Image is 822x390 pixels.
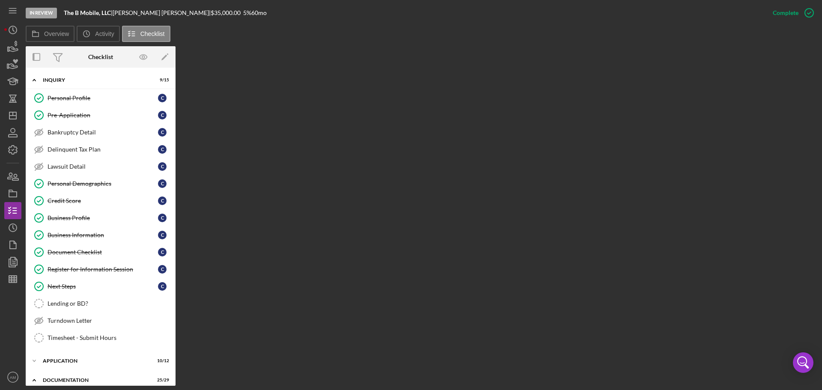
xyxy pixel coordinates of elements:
[154,358,169,363] div: 10 / 12
[43,358,148,363] div: Application
[64,9,113,16] div: |
[88,54,113,60] div: Checklist
[158,111,167,119] div: C
[48,283,158,290] div: Next Steps
[140,30,165,37] label: Checklist
[30,175,171,192] a: Personal DemographicsC
[158,145,167,154] div: C
[158,196,167,205] div: C
[48,317,171,324] div: Turndown Letter
[30,124,171,141] a: Bankruptcy DetailC
[793,352,813,373] div: Open Intercom Messenger
[48,249,158,256] div: Document Checklist
[30,209,171,226] a: Business ProfileC
[48,112,158,119] div: Pre-Application
[158,248,167,256] div: C
[158,162,167,171] div: C
[30,312,171,329] a: Turndown Letter
[158,179,167,188] div: C
[158,265,167,274] div: C
[48,300,171,307] div: Lending or BD?
[30,192,171,209] a: Credit ScoreC
[211,9,243,16] div: $35,000.00
[48,334,171,341] div: Timesheet - Submit Hours
[30,89,171,107] a: Personal ProfileC
[64,9,111,16] b: The B Mobile, LLC
[154,77,169,83] div: 9 / 15
[10,375,16,380] text: AM
[158,231,167,239] div: C
[154,378,169,383] div: 25 / 29
[30,295,171,312] a: Lending or BD?
[113,9,211,16] div: [PERSON_NAME] [PERSON_NAME] |
[251,9,267,16] div: 60 mo
[77,26,119,42] button: Activity
[764,4,818,21] button: Complete
[48,266,158,273] div: Register for Information Session
[48,163,158,170] div: Lawsuit Detail
[122,26,170,42] button: Checklist
[26,8,57,18] div: In Review
[30,158,171,175] a: Lawsuit DetailC
[48,95,158,101] div: Personal Profile
[43,77,148,83] div: Inquiry
[4,369,21,386] button: AM
[773,4,798,21] div: Complete
[158,94,167,102] div: C
[48,197,158,204] div: Credit Score
[30,244,171,261] a: Document ChecklistC
[30,261,171,278] a: Register for Information SessionC
[30,226,171,244] a: Business InformationC
[30,141,171,158] a: Delinquent Tax PlanC
[44,30,69,37] label: Overview
[95,30,114,37] label: Activity
[243,9,251,16] div: 5 %
[30,329,171,346] a: Timesheet - Submit Hours
[26,26,74,42] button: Overview
[43,378,148,383] div: Documentation
[48,180,158,187] div: Personal Demographics
[48,129,158,136] div: Bankruptcy Detail
[48,146,158,153] div: Delinquent Tax Plan
[30,107,171,124] a: Pre-ApplicationC
[48,214,158,221] div: Business Profile
[158,128,167,137] div: C
[48,232,158,238] div: Business Information
[158,214,167,222] div: C
[158,282,167,291] div: C
[30,278,171,295] a: Next StepsC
